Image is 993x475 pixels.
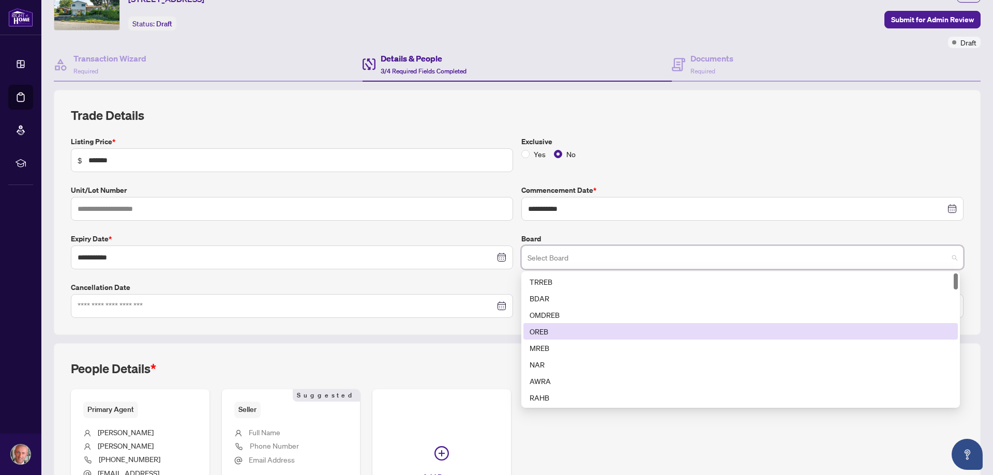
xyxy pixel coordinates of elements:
[98,441,154,450] span: [PERSON_NAME]
[381,67,467,75] span: 3/4 Required Fields Completed
[530,375,952,387] div: AWRA
[98,427,154,437] span: [PERSON_NAME]
[11,445,31,464] img: Profile Icon
[523,373,958,389] div: AWRA
[128,17,176,30] div: Status:
[523,323,958,340] div: OREB
[249,455,295,464] span: Email Address
[17,27,25,35] img: website_grey.svg
[521,185,964,196] label: Commencement Date
[523,273,958,290] div: TRREB
[523,290,958,307] div: BDAR
[521,233,964,244] label: Board
[952,439,983,470] button: Open asap
[71,185,513,196] label: Unit/Lot Number
[249,427,280,437] span: Full Name
[234,402,261,418] span: Seller
[71,360,156,377] h2: People Details
[523,340,958,356] div: MREB
[83,402,138,418] span: Primary Agent
[530,392,952,403] div: RAHB
[73,67,98,75] span: Required
[530,326,952,337] div: OREB
[250,441,299,450] span: Phone Number
[27,27,171,35] div: Domain: [PERSON_NAME][DOMAIN_NAME]
[17,17,25,25] img: logo_orange.svg
[523,356,958,373] div: NAR
[690,67,715,75] span: Required
[71,233,513,244] label: Expiry Date
[71,136,513,147] label: Listing Price
[884,11,981,28] button: Submit for Admin Review
[28,60,36,68] img: tab_domain_overview_orange.svg
[39,61,93,68] div: Domain Overview
[530,148,550,160] span: Yes
[381,52,467,65] h4: Details & People
[293,389,360,402] span: Suggested
[530,293,952,304] div: BDAR
[8,8,33,27] img: logo
[71,107,964,124] h2: Trade Details
[99,454,160,464] span: [PHONE_NUMBER]
[521,136,964,147] label: Exclusive
[71,282,513,293] label: Cancellation Date
[103,60,111,68] img: tab_keywords_by_traffic_grey.svg
[530,309,952,320] div: OMDREB
[891,11,974,28] span: Submit for Admin Review
[29,17,51,25] div: v 4.0.25
[690,52,733,65] h4: Documents
[114,61,174,68] div: Keywords by Traffic
[530,359,952,370] div: NAR
[523,307,958,323] div: OMDREB
[530,342,952,354] div: MREB
[156,19,172,28] span: Draft
[434,446,449,461] span: plus-circle
[530,276,952,287] div: TRREB
[562,148,580,160] span: No
[73,52,146,65] h4: Transaction Wizard
[523,389,958,406] div: RAHB
[78,155,82,166] span: $
[960,37,976,48] span: Draft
